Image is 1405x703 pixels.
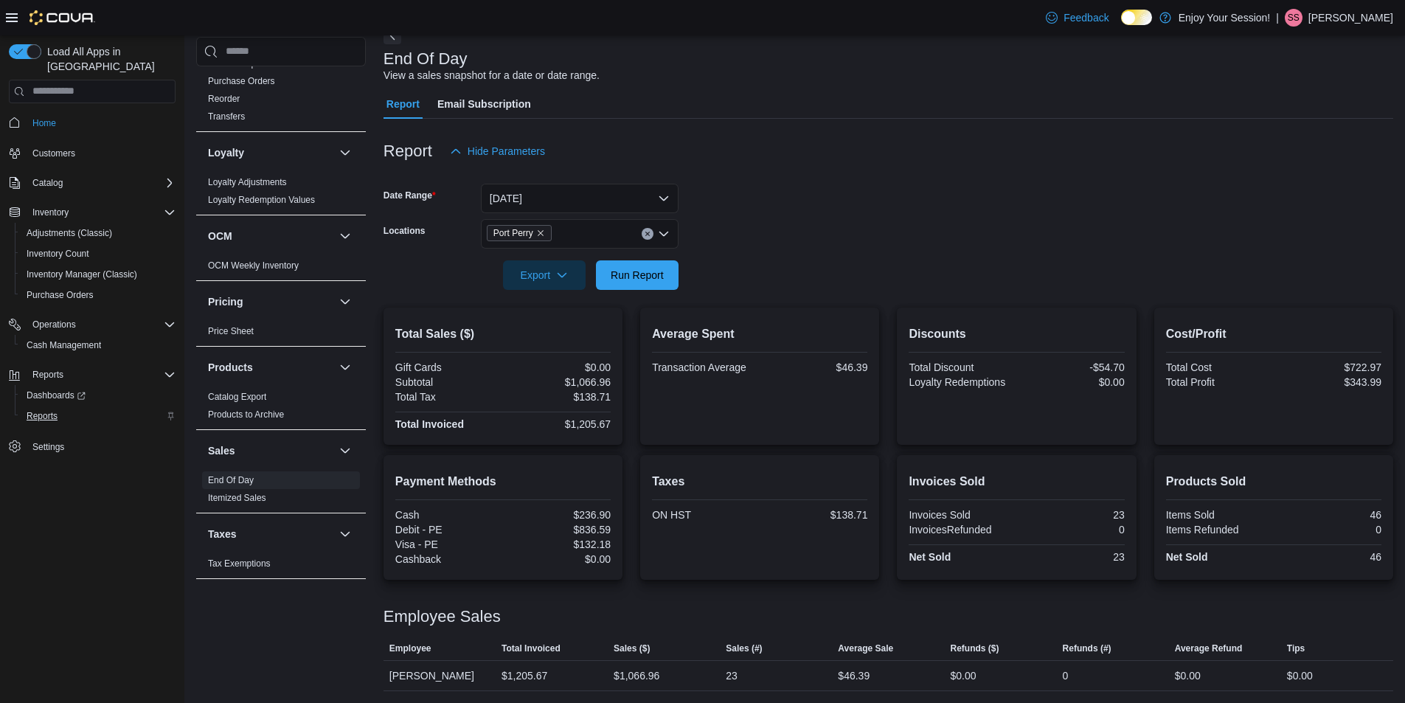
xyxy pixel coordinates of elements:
div: Transaction Average [652,361,757,373]
span: Inventory Manager (Classic) [27,269,137,280]
h3: Employee Sales [384,608,501,626]
div: $0.00 [506,553,611,565]
div: 23 [726,667,738,685]
div: 23 [1020,551,1125,563]
button: Hide Parameters [444,136,551,166]
div: $836.59 [506,524,611,536]
button: Settings [3,435,181,457]
button: Operations [3,314,181,335]
a: Itemized Sales [208,493,266,503]
span: Adjustments (Classic) [27,227,112,239]
div: Gift Cards [395,361,500,373]
div: Total Tax [395,391,500,403]
button: Catalog [27,174,69,192]
div: $0.00 [950,667,976,685]
button: Inventory Count [15,243,181,264]
h2: Taxes [652,473,867,491]
button: Loyalty [336,144,354,162]
span: Reports [27,410,58,422]
span: Port Perry [487,225,552,241]
div: 0 [1020,524,1125,536]
button: Pricing [208,294,333,309]
h2: Average Spent [652,325,867,343]
button: Sales [208,443,333,458]
span: Load All Apps in [GEOGRAPHIC_DATA] [41,44,176,74]
a: Inventory Count [21,245,95,263]
span: Inventory Manager (Classic) [21,266,176,283]
span: Dark Mode [1121,25,1122,26]
h2: Cost/Profit [1166,325,1381,343]
h3: Products [208,360,253,375]
input: Dark Mode [1121,10,1152,25]
span: Refunds ($) [950,643,999,654]
span: Inventory Count [27,248,89,260]
button: Inventory Manager (Classic) [15,264,181,285]
span: Home [27,114,176,132]
img: Cova [30,10,95,25]
span: Refunds (#) [1063,643,1111,654]
button: Remove Port Perry from selection in this group [536,229,545,238]
button: Home [3,112,181,134]
button: Taxes [336,525,354,543]
h3: Sales [208,443,235,458]
label: Locations [384,225,426,237]
div: Sabrina Shaw [1285,9,1302,27]
div: Total Profit [1166,376,1271,388]
div: $138.71 [763,509,867,521]
div: Total Cost [1166,361,1271,373]
div: Cashback [395,553,500,565]
div: Products [196,388,366,429]
button: Cash Management [15,335,181,356]
div: -$54.70 [1020,361,1125,373]
h2: Discounts [909,325,1124,343]
div: OCM [196,257,366,280]
nav: Complex example [9,106,176,496]
a: Dashboards [21,387,91,404]
button: Inventory [27,204,74,221]
div: Taxes [196,555,366,578]
button: Products [208,360,333,375]
div: InvoicesRefunded [909,524,1013,536]
a: Tax Exemptions [208,558,271,569]
a: Home [27,114,62,132]
span: Dashboards [21,387,176,404]
p: Enjoy Your Session! [1179,9,1271,27]
div: $236.90 [506,509,611,521]
h2: Invoices Sold [909,473,1124,491]
a: Dashboards [15,385,181,406]
div: $1,205.67 [502,667,547,685]
a: Inventory Manager (Classic) [21,266,143,283]
a: Purchase Orders [208,76,275,86]
div: Sales [196,471,366,513]
h2: Payment Methods [395,473,611,491]
button: Loyalty [208,145,333,160]
span: Customers [32,148,75,159]
span: Average Sale [838,643,893,654]
span: Reports [21,407,176,425]
div: $1,205.67 [506,418,611,430]
button: Taxes [208,527,333,541]
span: Cash Management [21,336,176,354]
button: Reports [15,406,181,426]
span: Customers [27,144,176,162]
span: SS [1288,9,1300,27]
div: $1,066.96 [506,376,611,388]
a: Purchase Orders [21,286,100,304]
span: Report [386,89,420,119]
span: Inventory [27,204,176,221]
div: 23 [1020,509,1125,521]
div: $0.00 [1175,667,1201,685]
button: [DATE] [481,184,679,213]
div: Items Refunded [1166,524,1271,536]
span: Cash Management [27,339,101,351]
strong: Total Invoiced [395,418,464,430]
button: OCM [208,229,333,243]
a: Transfers [208,111,245,122]
span: Dashboards [27,389,86,401]
div: [PERSON_NAME] [384,661,496,690]
div: Subtotal [395,376,500,388]
span: Port Perry [493,226,533,240]
span: OCM Weekly Inventory [208,260,299,271]
div: $132.18 [506,538,611,550]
